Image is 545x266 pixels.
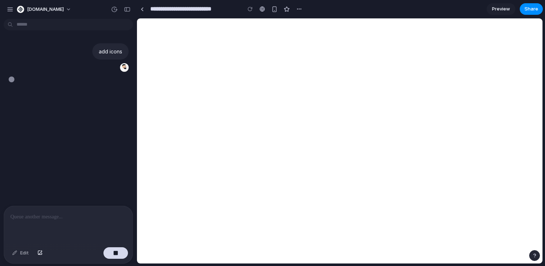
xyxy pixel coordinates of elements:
[14,4,75,15] button: [DOMAIN_NAME]
[524,5,538,13] span: Share
[99,48,122,55] p: add icons
[492,5,510,13] span: Preview
[27,6,64,13] span: [DOMAIN_NAME]
[520,3,543,15] button: Share
[487,3,515,15] a: Preview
